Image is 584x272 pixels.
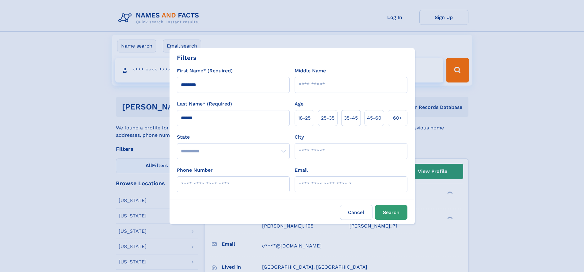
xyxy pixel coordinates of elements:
[375,205,407,220] button: Search
[367,114,381,122] span: 45‑60
[340,205,372,220] label: Cancel
[177,53,197,62] div: Filters
[177,100,232,108] label: Last Name* (Required)
[177,67,233,75] label: First Name* (Required)
[295,167,308,174] label: Email
[344,114,358,122] span: 35‑45
[177,167,213,174] label: Phone Number
[295,133,304,141] label: City
[393,114,402,122] span: 60+
[177,133,290,141] label: State
[295,100,303,108] label: Age
[295,67,326,75] label: Middle Name
[298,114,311,122] span: 18‑25
[321,114,334,122] span: 25‑35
